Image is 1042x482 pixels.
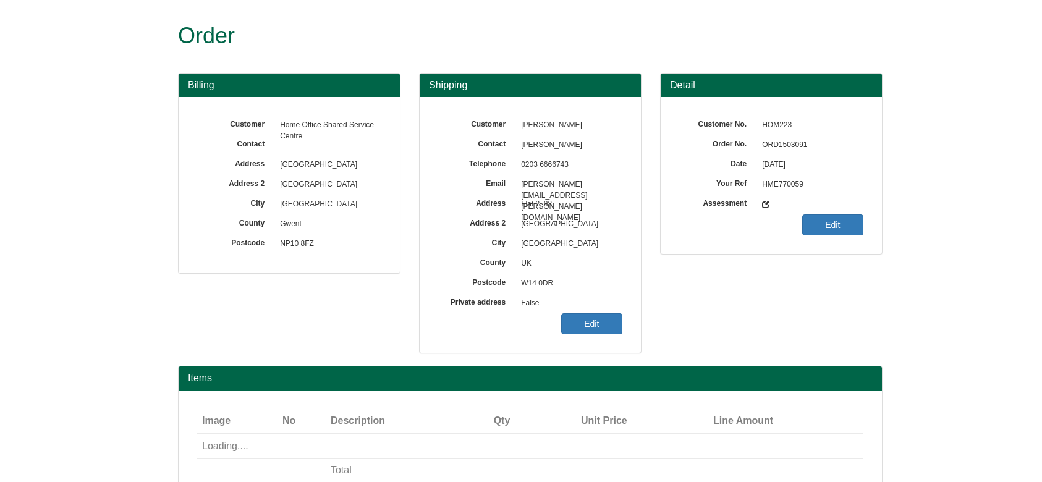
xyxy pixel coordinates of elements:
[438,294,515,308] label: Private address
[515,135,622,155] span: [PERSON_NAME]
[679,135,756,150] label: Order No.
[515,155,622,175] span: 0203 6666743
[802,214,863,235] a: Edit
[515,195,622,214] span: Flat 2, 88
[679,116,756,130] label: Customer No.
[670,80,873,91] h3: Detail
[438,254,515,268] label: County
[438,234,515,248] label: City
[438,175,515,189] label: Email
[178,23,836,48] h1: Order
[515,234,622,254] span: [GEOGRAPHIC_DATA]
[679,195,756,209] label: Assessment
[188,373,873,384] h2: Items
[197,155,274,169] label: Address
[756,135,863,155] span: ORD1503091
[197,135,274,150] label: Contact
[632,409,778,434] th: Line Amount
[679,155,756,169] label: Date
[197,434,863,459] td: Loading....
[429,80,632,91] h3: Shipping
[274,195,381,214] span: [GEOGRAPHIC_DATA]
[438,155,515,169] label: Telephone
[438,195,515,209] label: Address
[197,409,277,434] th: Image
[515,409,632,434] th: Unit Price
[679,175,756,189] label: Your Ref
[756,155,863,175] span: [DATE]
[438,135,515,150] label: Contact
[438,274,515,288] label: Postcode
[197,116,274,130] label: Customer
[326,409,460,434] th: Description
[197,214,274,229] label: County
[515,175,622,195] span: [PERSON_NAME][EMAIL_ADDRESS][PERSON_NAME][DOMAIN_NAME]
[197,195,274,209] label: City
[274,155,381,175] span: [GEOGRAPHIC_DATA]
[274,116,381,135] span: Home Office Shared Service Centre
[515,214,622,234] span: [GEOGRAPHIC_DATA]
[274,234,381,254] span: NP10 8FZ
[515,254,622,274] span: UK
[197,234,274,248] label: Postcode
[561,313,622,334] a: Edit
[438,214,515,229] label: Address 2
[197,175,274,189] label: Address 2
[274,214,381,234] span: Gwent
[460,409,515,434] th: Qty
[515,116,622,135] span: [PERSON_NAME]
[756,116,863,135] span: HOM223
[277,409,326,434] th: No
[274,175,381,195] span: [GEOGRAPHIC_DATA]
[515,294,622,313] span: False
[756,175,863,195] span: HME770059
[515,274,622,294] span: W14 0DR
[438,116,515,130] label: Customer
[188,80,391,91] h3: Billing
